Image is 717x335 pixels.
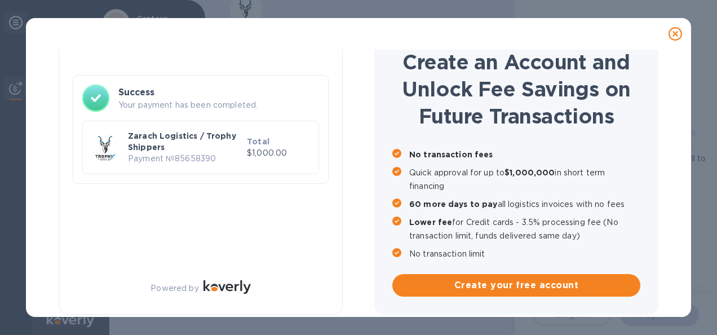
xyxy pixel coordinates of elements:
img: Logo [203,280,251,294]
b: 60 more days to pay [409,200,498,209]
h1: Create an Account and Unlock Fee Savings on Future Transactions [392,49,640,130]
b: Lower fee [409,218,452,227]
b: No transaction fees [409,150,493,159]
button: Create your free account [392,274,640,297]
b: $1,000,000 [504,168,555,177]
span: Create your free account [401,279,631,292]
p: for Credit cards - 3.5% processing fee (No transaction limit, funds delivered same day) [409,215,640,243]
p: Powered by [151,283,198,294]
p: Payment № 85658390 [128,153,242,165]
p: $1,000.00 [247,147,309,159]
b: Total [247,137,269,146]
h3: Success [118,86,319,99]
p: No transaction limit [409,247,640,261]
p: Quick approval for up to in short term financing [409,166,640,193]
p: all logistics invoices with no fees [409,197,640,211]
p: Zarach Logistics / Trophy Shippers [128,130,242,153]
p: Your payment has been completed. [118,99,319,111]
